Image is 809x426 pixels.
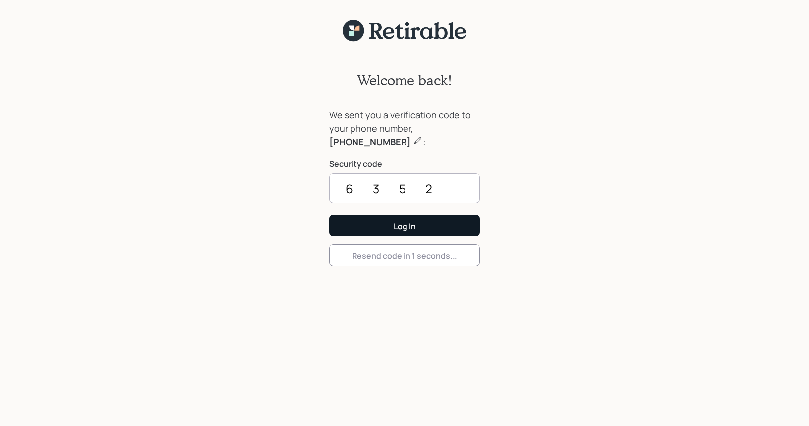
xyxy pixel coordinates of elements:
b: [PHONE_NUMBER] [329,136,411,148]
h2: Welcome back! [357,72,452,89]
input: •••• [329,173,480,203]
div: Resend code in 1 seconds... [352,250,457,261]
div: Log In [394,221,416,232]
label: Security code [329,159,480,169]
div: We sent you a verification code to your phone number, : [329,108,480,149]
button: Log In [329,215,480,236]
button: Resend code in 1 seconds... [329,244,480,266]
